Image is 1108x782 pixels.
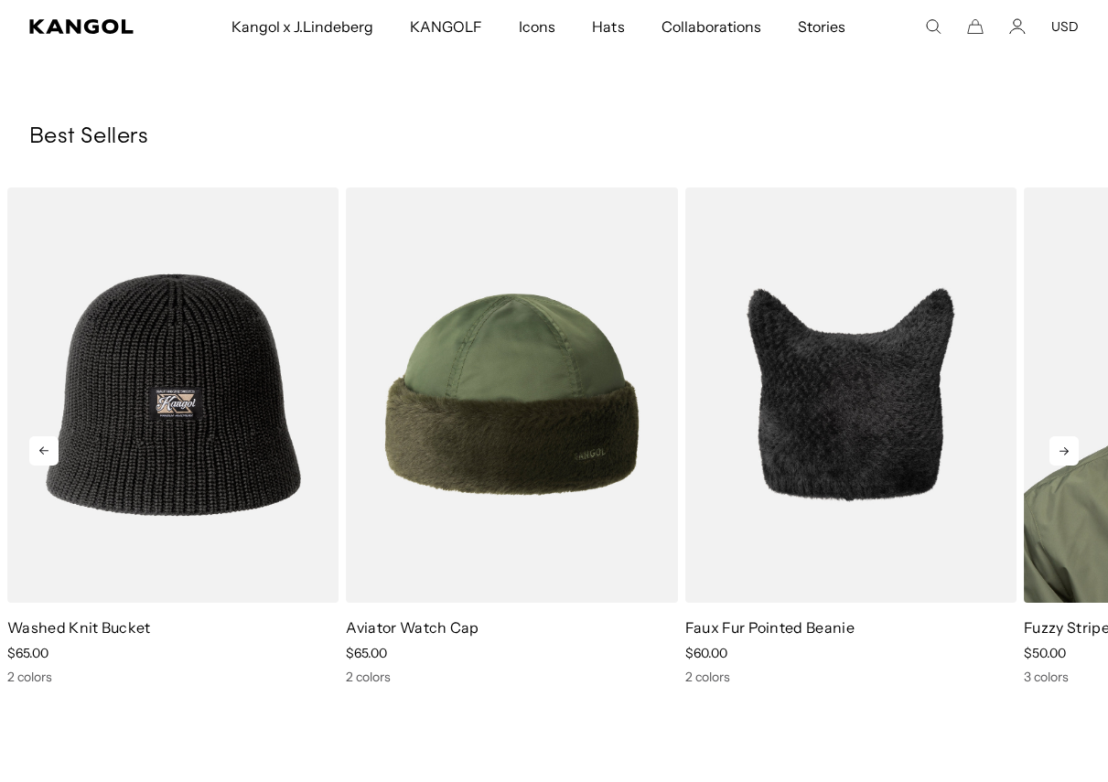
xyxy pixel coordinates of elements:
[685,187,1017,604] img: Faux Fur Pointed Beanie
[29,19,152,34] a: Kangol
[967,18,984,35] button: Cart
[685,669,1017,685] div: 2 colors
[29,123,1079,151] h3: Best Sellers
[1024,645,1066,661] span: $50.00
[346,187,677,604] img: Aviator Watch Cap
[1051,18,1079,35] button: USD
[7,187,339,604] img: Washed Knit Bucket
[346,618,479,637] a: Aviator Watch Cap
[685,645,727,661] span: $60.00
[7,669,339,685] div: 2 colors
[339,187,677,686] div: 5 of 9
[685,618,855,637] a: Faux Fur Pointed Beanie
[1009,18,1026,35] a: Account
[925,18,941,35] summary: Search here
[7,645,48,661] span: $65.00
[678,187,1017,686] div: 6 of 9
[346,669,677,685] div: 2 colors
[7,618,151,637] a: Washed Knit Bucket
[346,645,387,661] span: $65.00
